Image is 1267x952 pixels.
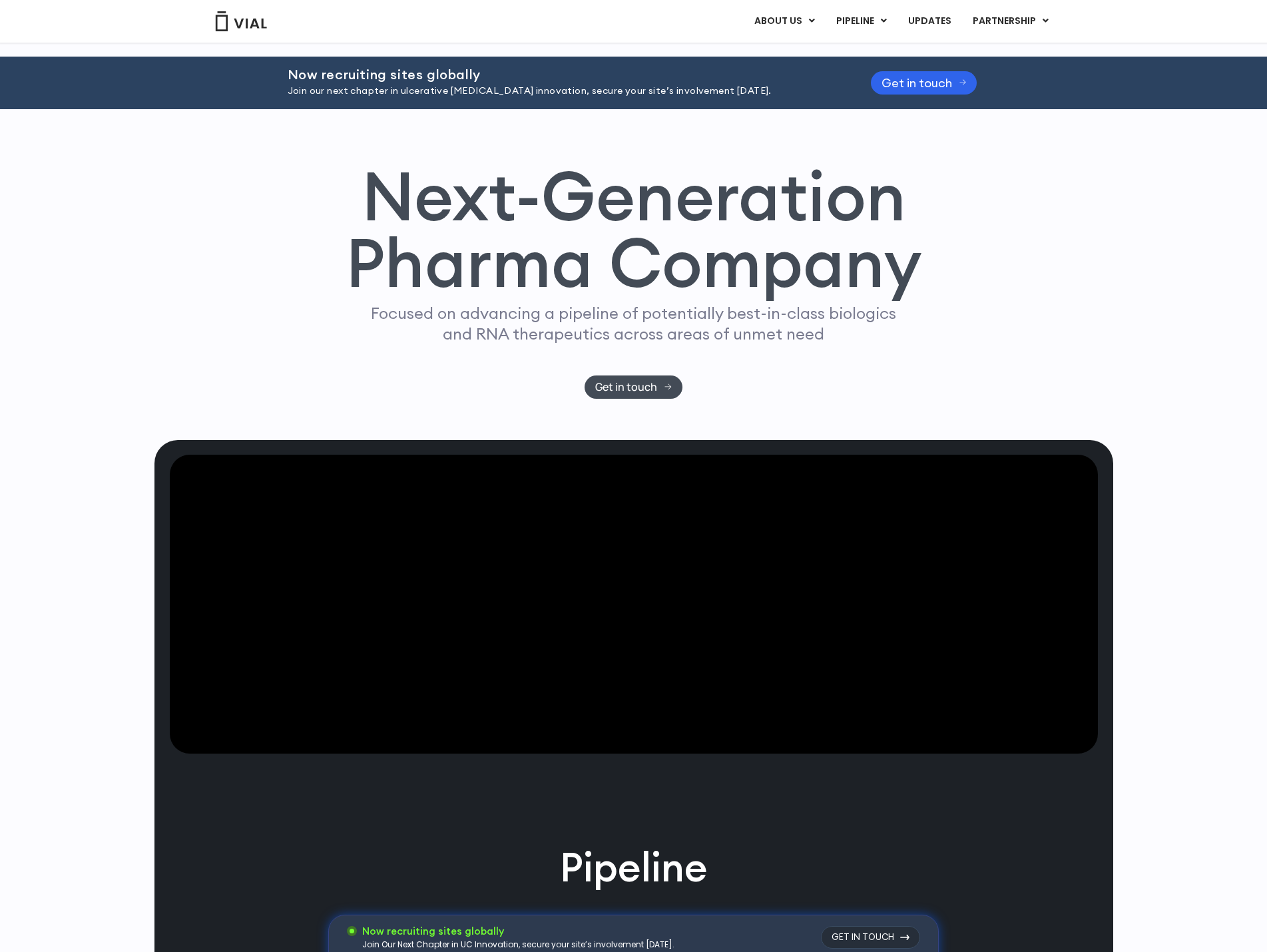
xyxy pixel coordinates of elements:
[362,939,674,951] div: Join Our Next Chapter in UC Innovation, secure your site’s involvement [DATE].
[897,10,961,33] a: UPDATES
[366,303,902,344] p: Focused on advancing a pipeline of potentially best-in-class biologics and RNA therapeutics acros...
[362,924,674,939] h3: Now recruiting sites globally
[560,840,708,895] h2: Pipeline
[288,67,838,82] h2: Now recruiting sites globally
[214,11,268,31] img: Vial Logo
[744,10,825,33] a: ABOUT USMenu Toggle
[288,84,838,99] p: Join our next chapter in ulcerative [MEDICAL_DATA] innovation, secure your site’s involvement [DA...
[821,926,920,949] a: Get in touch
[346,162,922,297] h1: Next-Generation Pharma Company
[962,10,1059,33] a: PARTNERSHIPMenu Toggle
[826,10,897,33] a: PIPELINEMenu Toggle
[585,375,682,399] a: Get in touch
[871,71,977,95] a: Get in touch
[882,78,952,88] span: Get in touch
[595,382,657,392] span: Get in touch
